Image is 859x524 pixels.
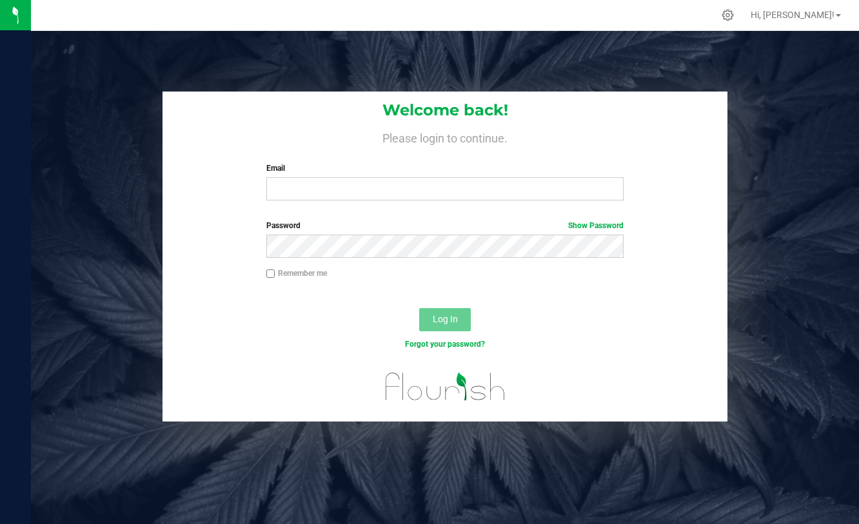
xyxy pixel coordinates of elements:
div: Manage settings [720,9,736,21]
input: Remember me [266,269,275,278]
label: Email [266,162,624,174]
h4: Please login to continue. [163,129,727,144]
span: Hi, [PERSON_NAME]! [751,10,834,20]
label: Remember me [266,267,327,279]
span: Password [266,221,301,230]
a: Show Password [568,221,624,230]
button: Log In [419,308,471,331]
img: flourish_logo.svg [375,364,516,410]
a: Forgot your password? [405,340,485,349]
h1: Welcome back! [163,102,727,119]
span: Log In [433,314,458,324]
